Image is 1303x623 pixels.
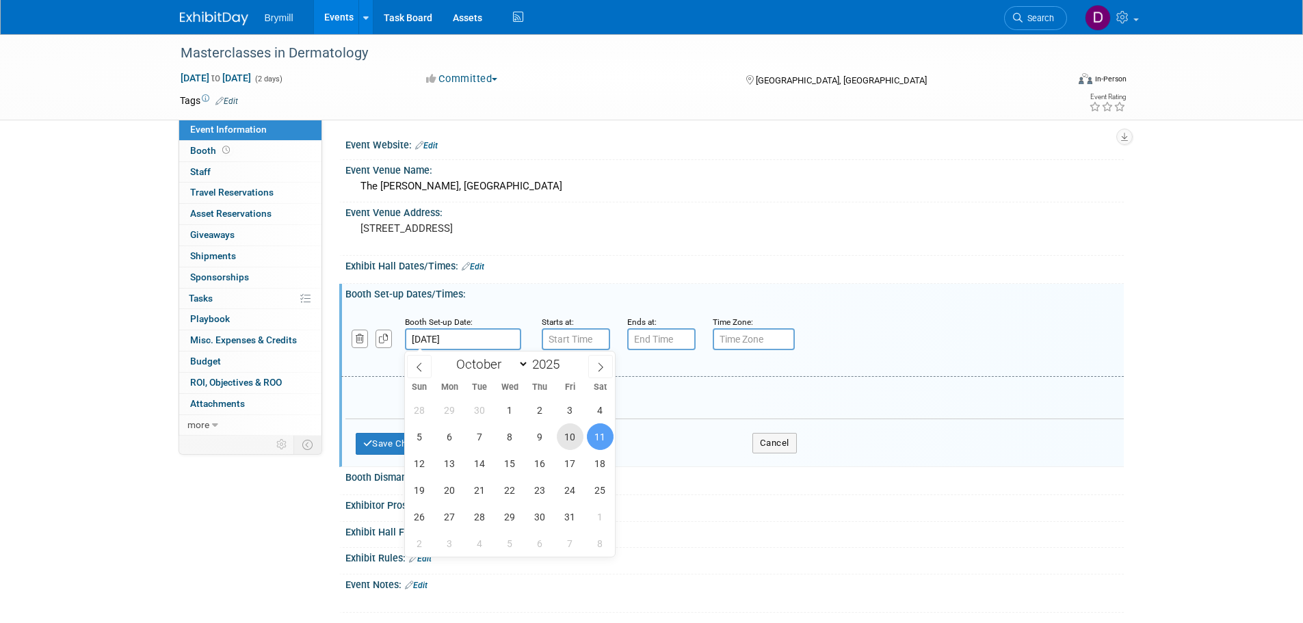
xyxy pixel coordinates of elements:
[190,124,267,135] span: Event Information
[360,222,655,235] pre: [STREET_ADDRESS]
[464,383,495,392] span: Tue
[405,383,435,392] span: Sun
[345,548,1124,566] div: Exhibit Rules:
[1094,74,1127,84] div: In-Person
[527,450,553,477] span: October 16, 2025
[345,135,1124,153] div: Event Website:
[1089,94,1126,101] div: Event Rating
[179,373,321,393] a: ROI, Objectives & ROO
[713,328,795,350] input: Time Zone
[525,383,555,392] span: Thu
[190,166,211,177] span: Staff
[585,383,615,392] span: Sat
[406,503,433,530] span: October 26, 2025
[587,397,614,423] span: October 4, 2025
[466,503,493,530] span: October 28, 2025
[179,204,321,224] a: Asset Reservations
[405,581,427,590] a: Edit
[627,328,696,350] input: End Time
[180,72,252,84] span: [DATE] [DATE]
[406,450,433,477] span: October 12, 2025
[527,530,553,557] span: November 6, 2025
[497,450,523,477] span: October 15, 2025
[557,450,583,477] span: October 17, 2025
[529,356,570,372] input: Year
[1079,73,1092,84] img: Format-Inperson.png
[190,377,282,388] span: ROI, Objectives & ROO
[436,477,463,503] span: October 20, 2025
[356,433,440,455] button: Save Changes
[345,574,1124,592] div: Event Notes:
[1004,6,1067,30] a: Search
[176,41,1047,66] div: Masterclasses in Dermatology
[409,554,432,564] a: Edit
[466,477,493,503] span: October 21, 2025
[713,317,753,327] small: Time Zone:
[190,145,233,156] span: Booth
[497,503,523,530] span: October 29, 2025
[179,352,321,372] a: Budget
[179,162,321,183] a: Staff
[180,12,248,25] img: ExhibitDay
[497,477,523,503] span: October 22, 2025
[293,436,321,453] td: Toggle Event Tabs
[527,503,553,530] span: October 30, 2025
[345,284,1124,301] div: Booth Set-up Dates/Times:
[179,415,321,436] a: more
[345,160,1124,177] div: Event Venue Name:
[187,419,209,430] span: more
[756,75,927,85] span: [GEOGRAPHIC_DATA], [GEOGRAPHIC_DATA]
[497,397,523,423] span: October 1, 2025
[190,250,236,261] span: Shipments
[527,477,553,503] span: October 23, 2025
[466,450,493,477] span: October 14, 2025
[587,423,614,450] span: October 11, 2025
[542,317,574,327] small: Starts at:
[406,530,433,557] span: November 2, 2025
[542,328,610,350] input: Start Time
[450,356,529,373] select: Month
[462,262,484,271] a: Edit
[220,145,233,155] span: Booth not reserved yet
[190,313,230,324] span: Playbook
[495,383,525,392] span: Wed
[189,293,213,304] span: Tasks
[179,330,321,351] a: Misc. Expenses & Credits
[179,246,321,267] a: Shipments
[406,477,433,503] span: October 19, 2025
[527,397,553,423] span: October 2, 2025
[436,423,463,450] span: October 6, 2025
[179,309,321,330] a: Playbook
[405,317,473,327] small: Booth Set-up Date:
[986,71,1127,92] div: Event Format
[179,267,321,288] a: Sponsorships
[587,477,614,503] span: October 25, 2025
[436,397,463,423] span: September 29, 2025
[557,503,583,530] span: October 31, 2025
[587,450,614,477] span: October 18, 2025
[421,72,503,86] button: Committed
[555,383,585,392] span: Fri
[265,12,293,23] span: Brymill
[1085,5,1111,31] img: Delaney Bryne
[415,141,438,150] a: Edit
[345,202,1124,220] div: Event Venue Address:
[752,433,797,453] button: Cancel
[345,522,1124,540] div: Exhibit Hall Floor Plan:
[190,208,272,219] span: Asset Reservations
[627,317,657,327] small: Ends at:
[179,141,321,161] a: Booth
[345,467,1124,485] div: Booth Dismantle Dates/Times:
[406,423,433,450] span: October 5, 2025
[356,176,1114,197] div: The [PERSON_NAME], [GEOGRAPHIC_DATA]
[406,397,433,423] span: September 28, 2025
[345,495,1124,513] div: Exhibitor Prospectus:
[557,477,583,503] span: October 24, 2025
[557,397,583,423] span: October 3, 2025
[190,187,274,198] span: Travel Reservations
[180,94,238,107] td: Tags
[436,450,463,477] span: October 13, 2025
[270,436,294,453] td: Personalize Event Tab Strip
[179,183,321,203] a: Travel Reservations
[190,271,249,282] span: Sponsorships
